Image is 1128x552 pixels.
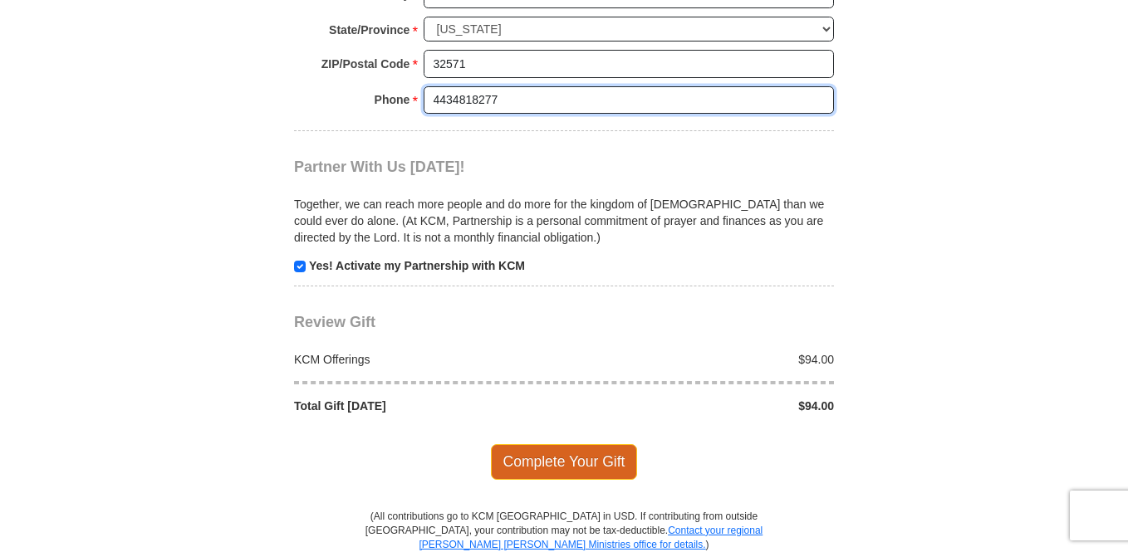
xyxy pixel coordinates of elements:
[564,398,843,414] div: $94.00
[329,18,410,42] strong: State/Province
[294,159,465,175] span: Partner With Us [DATE]!
[309,259,525,272] strong: Yes! Activate my Partnership with KCM
[286,398,565,414] div: Total Gift [DATE]
[564,351,843,368] div: $94.00
[491,444,638,479] span: Complete Your Gift
[294,196,834,246] p: Together, we can reach more people and do more for the kingdom of [DEMOGRAPHIC_DATA] than we coul...
[294,314,375,330] span: Review Gift
[419,525,763,550] a: Contact your regional [PERSON_NAME] [PERSON_NAME] Ministries office for details.
[375,88,410,111] strong: Phone
[286,351,565,368] div: KCM Offerings
[321,52,410,76] strong: ZIP/Postal Code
